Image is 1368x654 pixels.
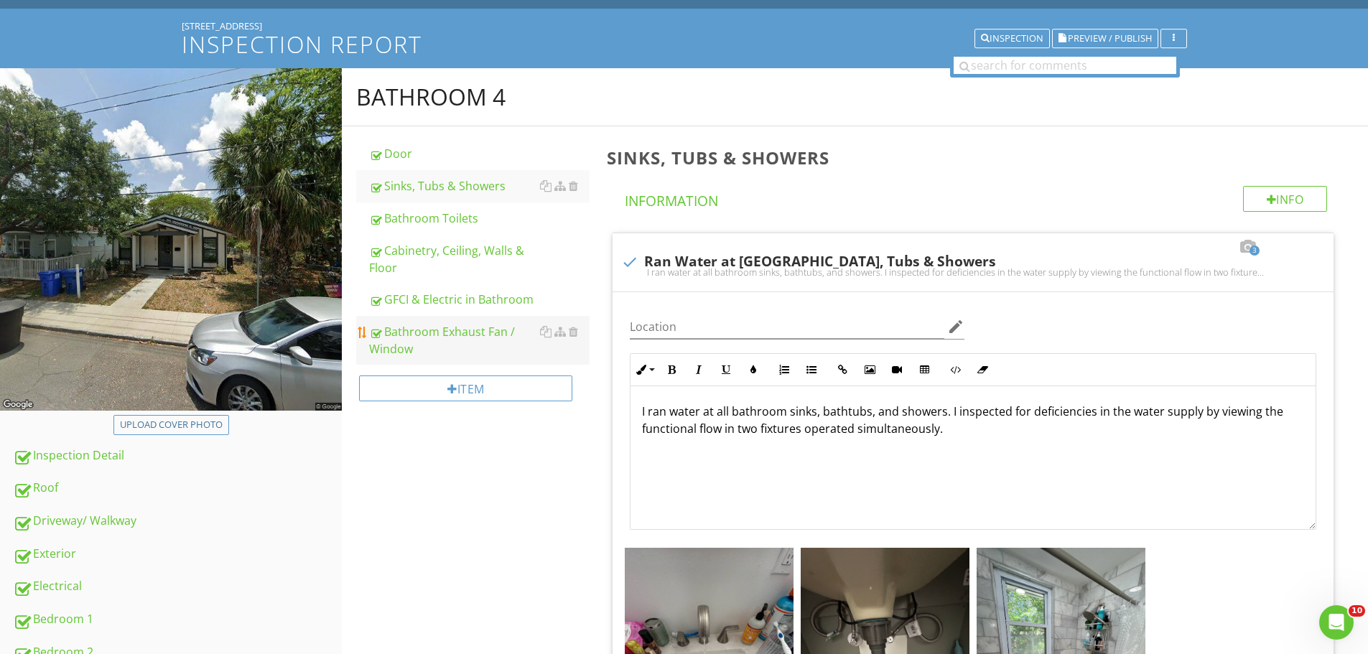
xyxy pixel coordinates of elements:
a: Preview / Publish [1052,31,1158,44]
button: Clear Formatting [969,356,996,383]
button: Unordered List [798,356,825,383]
div: Bathroom Exhaust Fan / Window [369,323,590,358]
div: Item [359,375,572,401]
button: Insert Video [883,356,911,383]
div: Door [369,145,590,162]
button: Insert Image (Ctrl+P) [856,356,883,383]
div: Inspection Detail [13,447,342,465]
div: Exterior [13,545,342,564]
button: Bold (Ctrl+B) [658,356,685,383]
div: Bathroom Toilets [369,210,590,227]
span: 10 [1349,605,1365,617]
div: Inspection [981,34,1043,44]
button: Underline (Ctrl+U) [712,356,740,383]
div: Electrical [13,577,342,596]
iframe: Intercom live chat [1319,605,1354,640]
h4: Information [625,186,1327,210]
button: Inspection [974,29,1050,49]
p: I ran water at all bathroom sinks, bathtubs, and showers. I inspected for deficiencies in the wat... [642,403,1304,437]
div: Driveway/ Walkway [13,512,342,531]
input: Location [630,315,944,339]
div: Cabinetry, Ceiling, Walls & Floor [369,242,590,276]
button: Code View [941,356,969,383]
div: Info [1243,186,1328,212]
button: Ordered List [771,356,798,383]
button: Insert Link (Ctrl+K) [829,356,856,383]
div: Sinks, Tubs & Showers [369,177,590,195]
input: search for comments [954,57,1176,74]
button: Preview / Publish [1052,29,1158,49]
span: Preview / Publish [1068,34,1152,43]
i: edit [947,318,964,335]
button: Colors [740,356,767,383]
div: I ran water at all bathroom sinks, bathtubs, and showers. I inspected for deficiencies in the wat... [621,266,1325,278]
h3: Sinks, Tubs & Showers [607,148,1345,167]
div: Bathroom 4 [356,83,506,111]
button: Upload cover photo [113,415,229,435]
div: Upload cover photo [120,418,223,432]
div: Bedroom 1 [13,610,342,629]
span: 3 [1250,246,1260,256]
h1: Inspection Report [182,32,1187,57]
div: [STREET_ADDRESS] [182,20,1187,32]
div: GFCI & Electric in Bathroom [369,291,590,308]
div: Roof [13,479,342,497]
button: Italic (Ctrl+I) [685,356,712,383]
button: Inline Style [631,356,658,383]
button: Insert Table [911,356,938,383]
a: Inspection [974,31,1050,44]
